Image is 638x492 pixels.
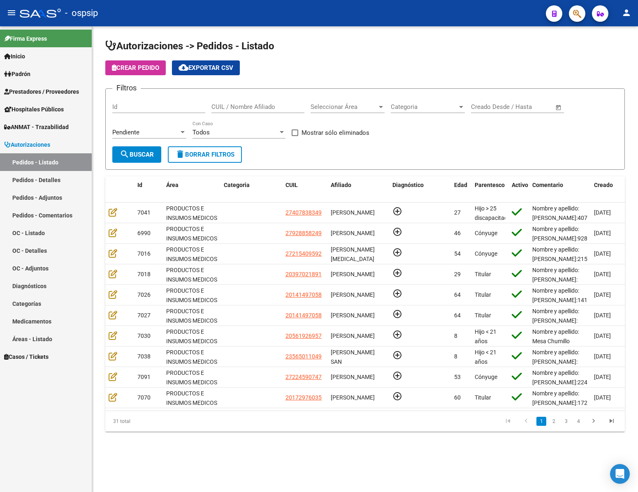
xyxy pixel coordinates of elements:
span: Hijo > 25 discapacitado [475,205,511,221]
span: 64 [454,312,461,319]
span: 27224590747 [285,374,322,380]
span: [DATE] [594,333,611,339]
span: 27407838349 [285,209,322,216]
span: Mostrar sólo eliminados [302,128,369,138]
span: Titular [475,271,491,277]
span: PRODUCTOS E INSUMOS MEDICOS [166,349,217,365]
mat-icon: person [622,8,631,18]
mat-icon: add_circle_outline [392,247,402,257]
span: Firma Express [4,34,47,43]
span: Nombre y apellido: [PERSON_NAME]:21540959 Clinica [PERSON_NAME] Fecha de cx [DATE] Mail doctor: [... [532,246,604,328]
span: Hospitales Públicos [4,105,64,114]
datatable-header-cell: Comentario [529,176,591,203]
span: 7038 [137,353,151,360]
datatable-header-cell: CUIL [282,176,327,203]
a: 1 [536,417,546,426]
span: [PERSON_NAME] [331,374,375,380]
span: PRODUCTOS E INSUMOS MEDICOS [166,205,217,221]
span: Exportar CSV [179,64,233,72]
span: 7070 [137,394,151,401]
span: Nombre y apellido: [PERSON_NAME]:40783834 Internada REVERIE [532,205,604,231]
span: Edad [454,182,467,188]
datatable-header-cell: Parentesco [471,176,508,203]
span: 27928858249 [285,230,322,236]
span: [PERSON_NAME] [331,291,375,298]
mat-icon: search [120,149,130,159]
span: Pendiente [112,129,139,136]
span: Nombre y apellido: [PERSON_NAME]: 56501104 Fecha de cx [DATE] Indica: Con balón x 2, se recambia ... [532,349,586,477]
datatable-header-cell: Área [163,176,220,203]
span: Parentesco [475,182,505,188]
span: Cónyuge [475,230,497,236]
span: PRODUCTOS E INSUMOS MEDICOS [166,308,217,324]
mat-icon: add_circle_outline [392,330,402,340]
a: 4 [573,417,583,426]
a: go to next page [586,417,601,426]
button: Borrar Filtros [168,146,242,163]
span: Seleccionar Área [311,103,377,111]
span: 60 [454,394,461,401]
mat-icon: add_circle_outline [392,289,402,298]
mat-icon: cloud_download [179,62,188,72]
span: Inicio [4,52,25,61]
span: PRODUCTOS E INSUMOS MEDICOS [166,246,217,262]
mat-icon: delete [175,149,185,159]
span: Prestadores / Proveedores [4,87,79,96]
span: Activo [512,182,528,188]
mat-icon: add_circle_outline [392,309,402,319]
a: 3 [561,417,571,426]
span: [PERSON_NAME] [331,394,375,401]
span: [PERSON_NAME] [331,271,375,277]
span: [PERSON_NAME] SAN [PERSON_NAME] [331,349,375,374]
span: - ospsip [65,4,98,22]
span: PRODUCTOS E INSUMOS MEDICOS [166,267,217,283]
span: Autorizaciones -> Pedidos - Listado [105,40,274,52]
a: go to first page [500,417,516,426]
span: Id [137,182,142,188]
span: 6990 [137,230,151,236]
span: PRODUCTOS E INSUMOS MEDICOS [166,370,217,386]
mat-icon: add_circle_outline [392,391,402,401]
span: 46 [454,230,461,236]
a: 2 [549,417,559,426]
span: Comentario [532,182,563,188]
span: CUIL [285,182,298,188]
span: Área [166,182,179,188]
span: [PERSON_NAME] [331,333,375,339]
span: Borrar Filtros [175,151,234,158]
datatable-header-cell: Diagnóstico [389,176,451,203]
span: Buscar [120,151,154,158]
h3: Filtros [112,82,141,94]
span: 7027 [137,312,151,319]
span: 27215409592 [285,250,322,257]
span: Nombre y apellido: [PERSON_NAME]:22459074 Paciente internada Clinica [PERSON_NAME] Fecha de cx [D... [532,370,604,423]
span: 23565011049 [285,353,322,360]
li: page 1 [535,414,548,428]
li: page 4 [572,414,585,428]
button: Crear Pedido [105,60,166,75]
span: 20141497058 [285,291,322,298]
span: Diagnóstico [392,182,424,188]
mat-icon: add_circle_outline [392,371,402,381]
span: 7030 [137,333,151,339]
a: go to previous page [518,417,534,426]
span: [DATE] [594,230,611,236]
mat-icon: add_circle_outline [392,268,402,278]
span: [PERSON_NAME][MEDICAL_DATA] [331,246,375,262]
input: Fecha inicio [471,103,504,111]
span: Nombre y apellido: [PERSON_NAME]: 39702189 Paciente internado en la clinica [PERSON_NAME], se aut... [532,267,587,339]
li: page 2 [548,414,560,428]
mat-icon: add_circle_outline [392,206,402,216]
datatable-header-cell: Afiliado [327,176,389,203]
span: 64 [454,291,461,298]
span: [DATE] [594,374,611,380]
input: Fecha fin [512,103,552,111]
span: PRODUCTOS E INSUMOS MEDICOS [166,287,217,303]
span: 20172976035 [285,394,322,401]
div: 31 total [105,411,208,432]
a: go to last page [604,417,619,426]
span: Hijo < 21 años [475,328,496,344]
span: [DATE] [594,271,611,277]
span: Autorizaciones [4,140,50,149]
span: 20561926957 [285,333,322,339]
